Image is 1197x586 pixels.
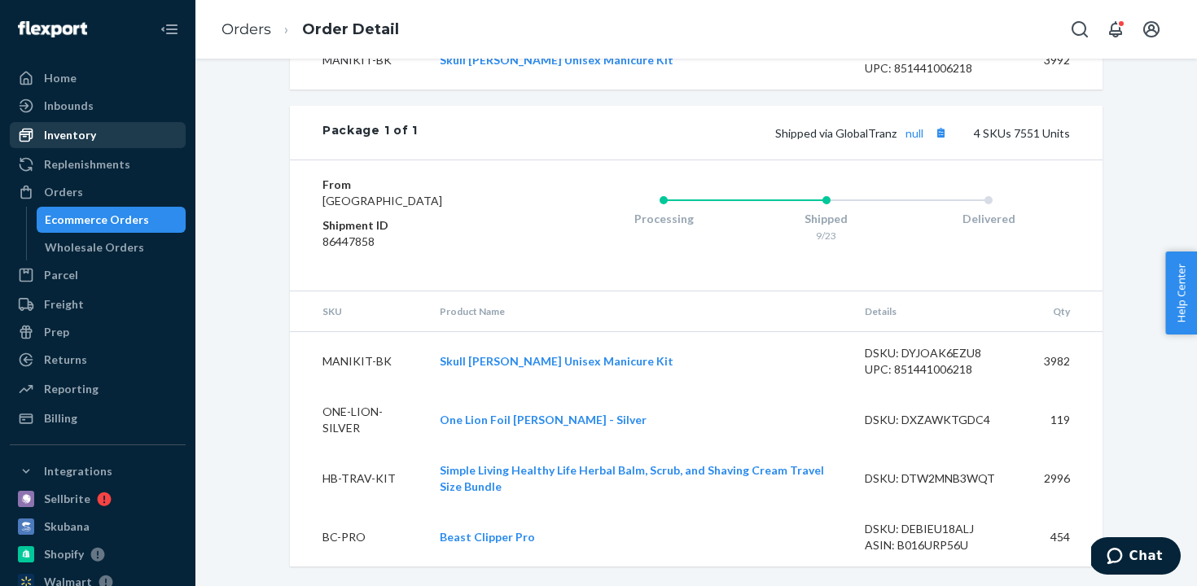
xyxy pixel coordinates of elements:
[10,319,186,345] a: Prep
[290,508,427,566] td: BC-PRO
[10,486,186,512] a: Sellbrite
[153,13,186,46] button: Close Navigation
[44,127,96,143] div: Inventory
[930,122,951,143] button: Copy tracking number
[10,291,186,317] a: Freight
[1135,13,1168,46] button: Open account menu
[10,122,186,148] a: Inventory
[10,347,186,373] a: Returns
[290,449,427,508] td: HB-TRAV-KIT
[1031,291,1103,332] th: Qty
[865,412,1018,428] div: DSKU: DXZAWKTGDC4
[865,521,1018,537] div: DSKU: DEBIEU18ALJ
[44,491,90,507] div: Sellbrite
[10,65,186,91] a: Home
[10,376,186,402] a: Reporting
[44,546,84,562] div: Shopify
[745,211,908,227] div: Shipped
[322,122,418,143] div: Package 1 of 1
[322,234,517,250] dd: 86447858
[745,229,908,243] div: 9/23
[440,530,535,544] a: Beast Clipper Pro
[1031,332,1103,391] td: 3982
[10,179,186,205] a: Orders
[1063,13,1096,46] button: Open Search Box
[1099,13,1132,46] button: Open notifications
[208,6,412,54] ol: breadcrumbs
[865,361,1018,378] div: UPC: 851441006218
[440,53,673,67] a: Skull [PERSON_NAME] Unisex Manicure Kit
[865,345,1018,361] div: DSKU: DYJOAK6EZU8
[322,177,517,193] dt: From
[10,262,186,288] a: Parcel
[10,93,186,119] a: Inbounds
[221,20,271,38] a: Orders
[852,291,1031,332] th: Details
[865,537,1018,553] div: ASIN: B016URP56U
[10,541,186,567] a: Shopify
[1031,508,1103,566] td: 454
[45,212,149,228] div: Ecommerce Orders
[44,352,87,368] div: Returns
[427,291,852,332] th: Product Name
[582,211,745,227] div: Processing
[440,354,673,368] a: Skull [PERSON_NAME] Unisex Manicure Kit
[44,463,112,479] div: Integrations
[907,211,1070,227] div: Delivered
[302,20,399,38] a: Order Detail
[290,31,427,90] td: MANIKIT-BK
[37,207,186,233] a: Ecommerce Orders
[45,239,144,256] div: Wholesale Orders
[418,122,1070,143] div: 4 SKUs 7551 Units
[290,332,427,391] td: MANIKIT-BK
[1031,449,1103,508] td: 2996
[44,296,84,313] div: Freight
[44,267,78,283] div: Parcel
[1165,251,1197,335] button: Help Center
[44,518,90,535] div: Skubana
[775,126,951,140] span: Shipped via GlobalTranz
[322,194,442,208] span: [GEOGRAPHIC_DATA]
[44,184,83,200] div: Orders
[44,324,69,340] div: Prep
[44,381,99,397] div: Reporting
[44,98,94,114] div: Inbounds
[440,413,647,426] a: One Lion Foil [PERSON_NAME] - Silver
[440,463,824,493] a: Simple Living Healthy Life Herbal Balm, Scrub, and Shaving Cream Travel Size Bundle
[290,291,427,332] th: SKU
[905,126,923,140] a: null
[44,70,77,86] div: Home
[44,156,130,173] div: Replenishments
[18,21,87,37] img: Flexport logo
[865,60,1018,77] div: UPC: 851441006218
[10,514,186,540] a: Skubana
[1031,31,1103,90] td: 3992
[865,470,1018,487] div: DSKU: DTW2MNB3WQT
[1091,537,1181,578] iframe: Opens a widget where you can chat to one of our agents
[1031,391,1103,449] td: 119
[10,405,186,431] a: Billing
[290,391,427,449] td: ONE-LION-SILVER
[44,410,77,426] div: Billing
[37,234,186,260] a: Wholesale Orders
[10,151,186,177] a: Replenishments
[322,217,517,234] dt: Shipment ID
[10,458,186,484] button: Integrations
